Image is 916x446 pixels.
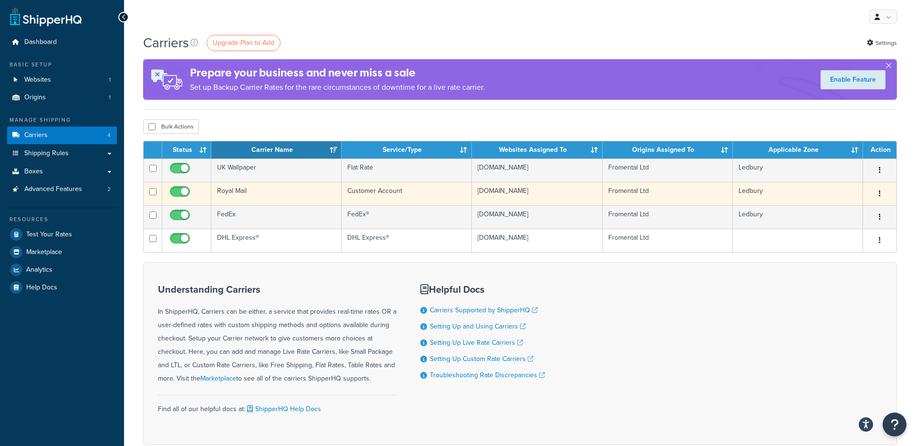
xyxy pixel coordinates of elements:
[211,229,342,252] td: DHL Express®
[24,94,46,102] span: Origins
[7,71,117,89] li: Websites
[7,145,117,162] a: Shipping Rules
[200,373,236,383] a: Marketplace
[10,7,82,26] a: ShipperHQ Home
[211,141,342,159] th: Carrier Name: activate to sort column ascending
[24,168,43,176] span: Boxes
[109,94,111,102] span: 1
[7,244,117,261] a: Marketplace
[26,231,72,239] span: Test Your Rates
[211,159,342,182] td: UK Wallpaper
[603,229,733,252] td: Fromental Ltd
[211,205,342,229] td: FedEx
[883,413,906,436] button: Open Resource Center
[603,159,733,182] td: Fromental Ltd
[420,284,545,295] h3: Helpful Docs
[26,266,52,274] span: Analytics
[24,38,57,46] span: Dashboard
[430,321,526,331] a: Setting Up and Using Carriers
[7,61,117,69] div: Basic Setup
[472,141,603,159] th: Websites Assigned To: activate to sort column ascending
[821,70,885,89] a: Enable Feature
[7,71,117,89] a: Websites 1
[472,205,603,229] td: [DOMAIN_NAME]
[7,261,117,278] a: Analytics
[430,370,545,380] a: Troubleshooting Rate Discrepancies
[7,116,117,124] div: Manage Shipping
[7,226,117,243] a: Test Your Rates
[190,81,485,94] p: Set up Backup Carrier Rates for the rare circumstances of downtime for a live rate carrier.
[7,215,117,223] div: Resources
[7,181,117,198] li: Advanced Features
[143,59,190,100] img: ad-rules-rateshop-fe6ec290ccb7230408bd80ed9643f0289d75e0ffd9eb532fc0e269fcd187b520.png
[603,205,733,229] td: Fromental Ltd
[342,182,472,205] td: Customer Account
[867,36,897,50] a: Settings
[26,284,57,292] span: Help Docs
[158,284,396,295] h3: Understanding Carriers
[190,65,485,81] h4: Prepare your business and never miss a sale
[472,159,603,182] td: [DOMAIN_NAME]
[213,38,274,48] span: Upgrade Plan to Add
[863,141,896,159] th: Action
[107,131,111,139] span: 4
[143,33,189,52] h1: Carriers
[24,131,48,139] span: Carriers
[342,159,472,182] td: Flat Rate
[107,185,111,193] span: 2
[472,182,603,205] td: [DOMAIN_NAME]
[7,89,117,106] a: Origins 1
[733,159,863,182] td: Ledbury
[158,284,396,385] div: In ShipperHQ, Carriers can be either, a service that provides real-time rates OR a user-defined r...
[7,127,117,144] li: Carriers
[603,182,733,205] td: Fromental Ltd
[109,76,111,84] span: 1
[158,395,396,416] div: Find all of our helpful docs at:
[24,185,82,193] span: Advanced Features
[7,181,117,198] a: Advanced Features 2
[207,35,281,51] a: Upgrade Plan to Add
[603,141,733,159] th: Origins Assigned To: activate to sort column ascending
[7,33,117,51] a: Dashboard
[472,229,603,252] td: [DOMAIN_NAME]
[733,182,863,205] td: Ledbury
[342,141,472,159] th: Service/Type: activate to sort column ascending
[733,141,863,159] th: Applicable Zone: activate to sort column ascending
[24,76,51,84] span: Websites
[162,141,211,159] th: Status: activate to sort column ascending
[24,149,69,158] span: Shipping Rules
[143,119,199,134] button: Bulk Actions
[342,229,472,252] td: DHL Express®
[7,127,117,144] a: Carriers 4
[26,248,62,256] span: Marketplace
[211,182,342,205] td: Royal Mail
[245,404,321,414] a: ShipperHQ Help Docs
[733,205,863,229] td: Ledbury
[430,338,523,348] a: Setting Up Live Rate Carriers
[342,205,472,229] td: FedEx®
[7,163,117,181] a: Boxes
[7,279,117,296] a: Help Docs
[7,89,117,106] li: Origins
[430,354,533,364] a: Setting Up Custom Rate Carriers
[430,305,538,315] a: Carriers Supported by ShipperHQ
